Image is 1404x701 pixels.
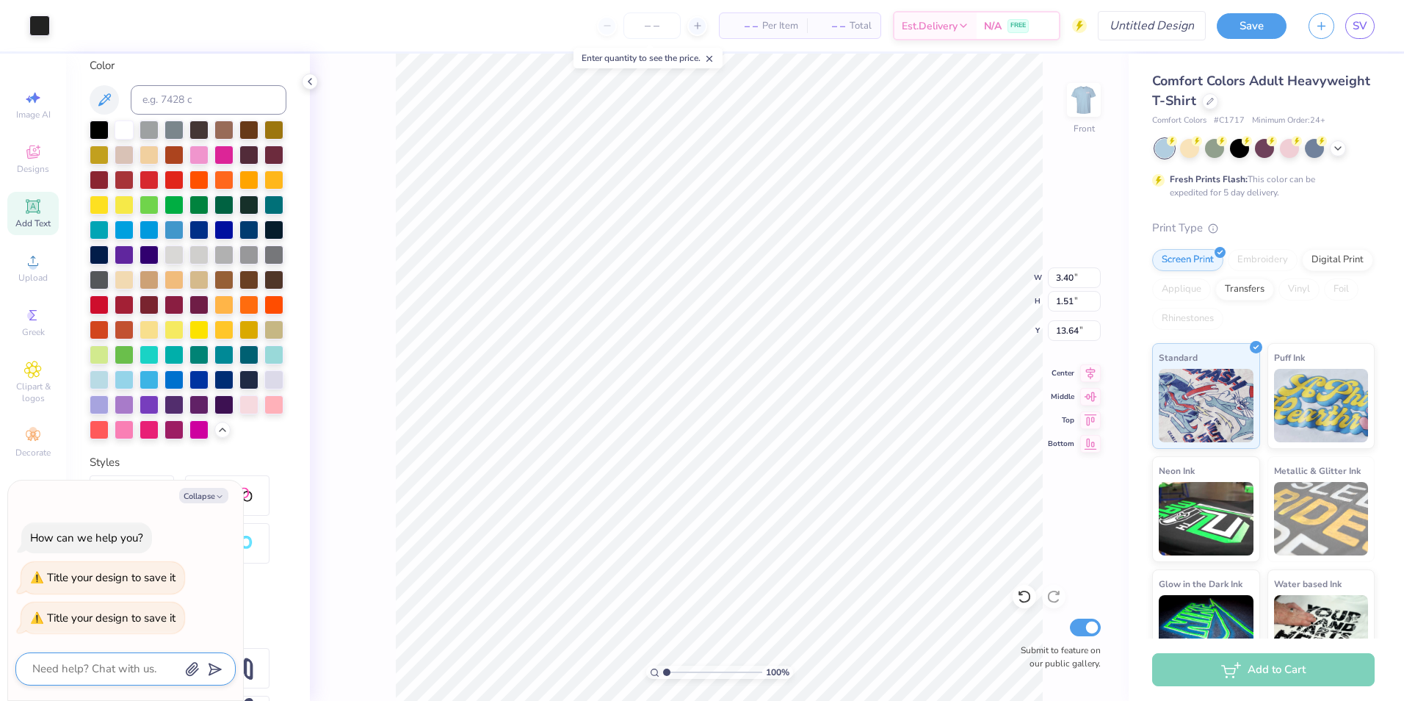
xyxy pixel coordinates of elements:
[1152,278,1211,301] div: Applique
[1048,368,1074,378] span: Center
[762,18,798,34] span: Per Item
[30,531,143,545] div: How can we help you?
[1152,72,1370,109] span: Comfort Colors Adult Heavyweight T-Shirt
[816,18,845,34] span: – –
[623,12,681,39] input: – –
[1152,115,1206,127] span: Comfort Colors
[22,326,45,338] span: Greek
[18,272,48,284] span: Upload
[984,18,1002,34] span: N/A
[1278,278,1320,301] div: Vinyl
[902,18,958,34] span: Est. Delivery
[1274,463,1361,478] span: Metallic & Glitter Ink
[573,48,723,68] div: Enter quantity to see the price.
[131,85,286,115] input: e.g. 7428 c
[1170,173,1248,185] strong: Fresh Prints Flash:
[1048,415,1074,425] span: Top
[1159,463,1195,478] span: Neon Ink
[1345,13,1375,39] a: SV
[15,218,51,229] span: Add Text
[1274,350,1305,365] span: Puff Ink
[1170,173,1350,199] div: This color can be expedited for 5 day delivery.
[728,18,758,34] span: – –
[1048,392,1074,402] span: Middle
[1013,644,1101,670] label: Submit to feature on our public gallery.
[1274,482,1369,556] img: Metallic & Glitter Ink
[1152,220,1375,237] div: Print Type
[1069,85,1099,115] img: Front
[90,454,286,471] div: Styles
[1159,595,1253,669] img: Glow in the Dark Ink
[7,381,59,404] span: Clipart & logos
[1252,115,1325,127] span: Minimum Order: 24 +
[1152,249,1223,271] div: Screen Print
[1010,21,1026,31] span: FREE
[1217,13,1287,39] button: Save
[1159,482,1253,556] img: Neon Ink
[1152,308,1223,330] div: Rhinestones
[1215,278,1274,301] div: Transfers
[1324,278,1358,301] div: Foil
[1274,576,1342,592] span: Water based Ink
[1098,11,1206,40] input: Untitled Design
[850,18,872,34] span: Total
[179,488,228,503] button: Collapse
[1214,115,1245,127] span: # C1717
[1159,350,1198,365] span: Standard
[17,163,49,175] span: Designs
[1228,249,1298,271] div: Embroidery
[1074,122,1095,135] div: Front
[90,57,286,74] div: Color
[1159,369,1253,442] img: Standard
[1274,369,1369,442] img: Puff Ink
[1274,595,1369,669] img: Water based Ink
[766,666,789,679] span: 100 %
[16,109,51,121] span: Image AI
[47,611,175,625] div: Title your design to save it
[1353,18,1367,35] span: SV
[1159,576,1242,592] span: Glow in the Dark Ink
[15,447,51,459] span: Decorate
[1048,439,1074,449] span: Bottom
[47,570,175,585] div: Title your design to save it
[1302,249,1373,271] div: Digital Print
